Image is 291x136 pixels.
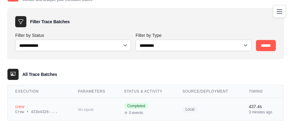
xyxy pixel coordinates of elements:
[117,85,175,98] th: Status & Activity
[182,106,198,112] span: Local
[78,107,94,112] span: No inputs
[15,32,131,38] label: Filter by Status
[15,103,63,110] div: crew
[175,85,241,98] th: Source/Deployment
[8,85,70,98] th: Execution
[249,110,276,115] div: 3 minutes ago
[136,32,251,38] label: Filter by Type
[30,19,69,25] h3: Filter Trace Batches
[124,103,148,109] span: Completed
[78,105,109,113] div: No inputs
[241,85,283,98] th: Timing
[22,71,57,77] h3: All Trace Batches
[8,98,283,121] tr: View details for crew execution
[249,103,276,110] div: 437.4s
[273,5,286,18] button: Toggle navigation
[129,110,143,115] span: 0 events
[70,85,117,98] th: Parameters
[15,110,63,115] div: Crew • 433b4326-...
